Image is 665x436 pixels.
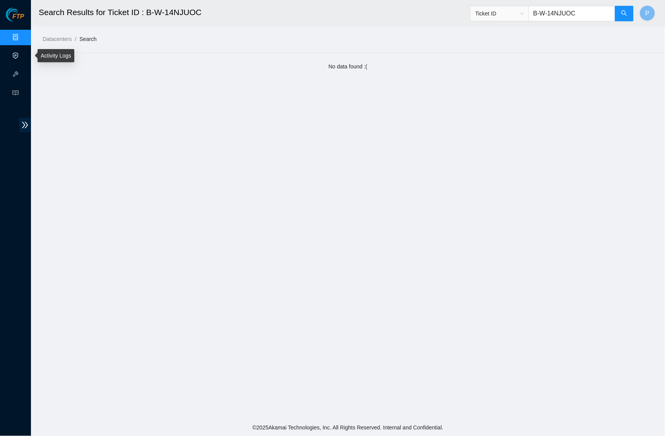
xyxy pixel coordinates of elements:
[529,6,615,21] input: Enter text here...
[621,10,627,17] span: search
[640,5,655,21] button: P
[6,8,39,21] img: Akamai Technologies
[12,86,19,102] span: read
[75,36,76,42] span: /
[475,8,524,19] span: Ticket ID
[41,53,71,59] a: Activity Logs
[12,13,24,20] span: FTP
[19,118,31,132] span: double-right
[79,36,96,42] a: Search
[6,14,24,24] a: Akamai TechnologiesFTP
[615,6,634,21] button: search
[43,36,72,42] a: Datacenters
[646,9,650,18] span: P
[39,62,657,71] div: No data found :(
[31,420,665,436] footer: © 2025 Akamai Technologies, Inc. All Rights Reserved. Internal and Confidential.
